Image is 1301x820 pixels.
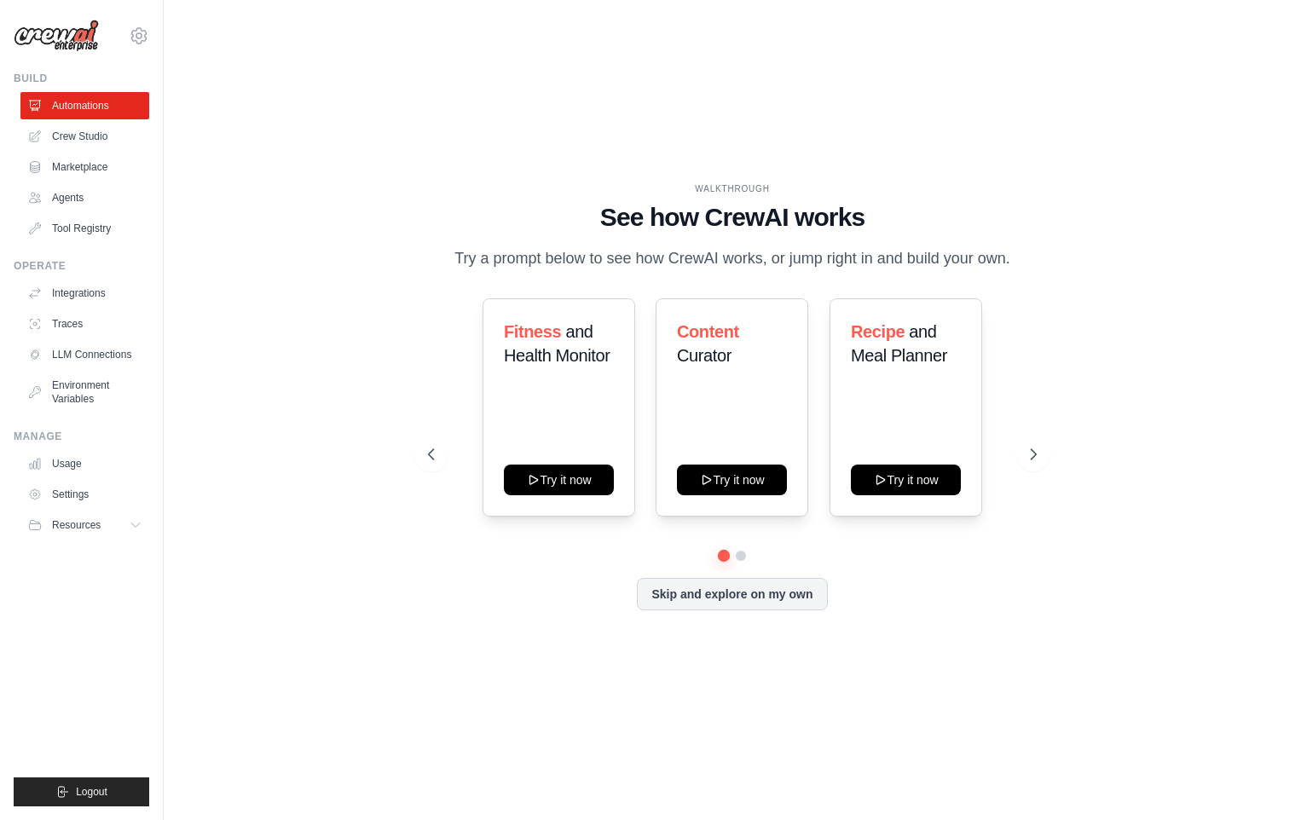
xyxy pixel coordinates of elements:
[504,465,614,495] button: Try it now
[20,92,149,119] a: Automations
[14,20,99,52] img: Logo
[52,518,101,532] span: Resources
[504,322,561,341] span: Fitness
[428,202,1037,233] h1: See how CrewAI works
[20,153,149,181] a: Marketplace
[20,215,149,242] a: Tool Registry
[20,511,149,539] button: Resources
[20,280,149,307] a: Integrations
[20,481,149,508] a: Settings
[851,465,961,495] button: Try it now
[14,430,149,443] div: Manage
[637,578,827,610] button: Skip and explore on my own
[20,123,149,150] a: Crew Studio
[677,322,739,341] span: Content
[446,246,1019,271] p: Try a prompt below to see how CrewAI works, or jump right in and build your own.
[14,259,149,273] div: Operate
[20,184,149,211] a: Agents
[677,465,787,495] button: Try it now
[851,322,905,341] span: Recipe
[1216,738,1301,820] iframe: Chat Widget
[14,72,149,85] div: Build
[20,341,149,368] a: LLM Connections
[20,450,149,477] a: Usage
[677,346,731,365] span: Curator
[428,182,1037,195] div: WALKTHROUGH
[20,310,149,338] a: Traces
[14,777,149,806] button: Logout
[76,785,107,799] span: Logout
[20,372,149,413] a: Environment Variables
